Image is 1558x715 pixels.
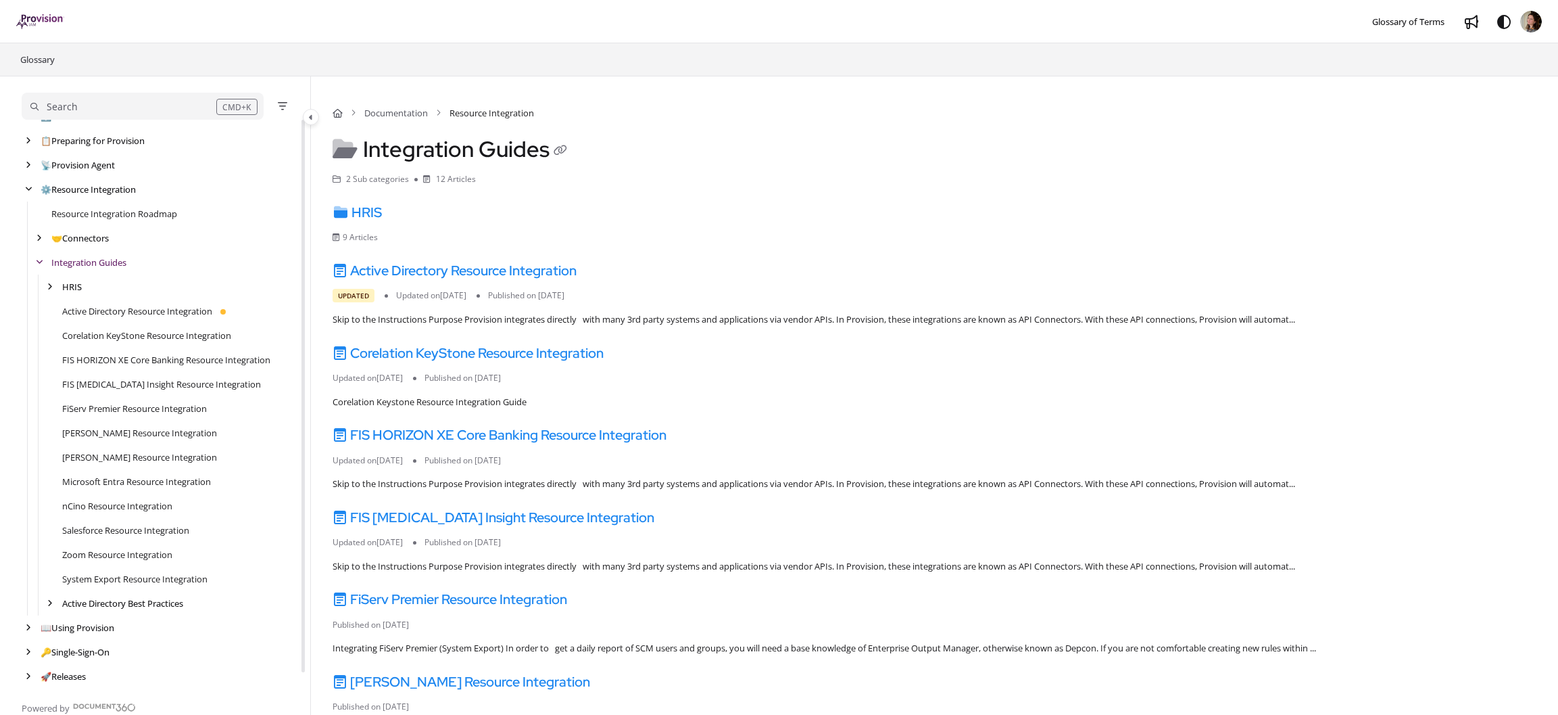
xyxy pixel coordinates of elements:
[22,159,35,172] div: arrow
[216,99,258,115] div: CMD+K
[1461,11,1482,32] a: Whats new
[22,622,35,635] div: arrow
[333,231,388,244] li: 9 Articles
[41,621,114,635] a: Using Provision
[333,642,1536,655] div: Integrating FiServ Premier (System Export) In order to get a daily report of SCM users and groups...
[333,478,1536,491] div: Skip to the Instructions Purpose Provision integrates directly with many 3rd party systems and ap...
[62,402,207,415] a: FiServ Premier Resource Integration
[449,106,534,120] span: Resource Integration
[32,232,46,245] div: arrow
[19,51,56,68] a: Glossary
[41,183,136,196] a: Resource Integration
[333,536,413,549] li: Updated on [DATE]
[41,622,51,634] span: 📖
[62,572,208,586] a: System Export Resource Integration
[333,372,413,384] li: Updated on [DATE]
[62,499,172,513] a: nCino Resource Integration
[333,173,414,186] li: 2 Sub categories
[477,290,575,302] li: Published on [DATE]
[41,670,86,683] a: Releases
[303,109,319,125] button: Category toggle
[333,344,604,362] a: Corelation KeyStone Resource Integration
[62,524,189,537] a: Salesforce Resource Integration
[41,110,51,122] span: ℹ️
[32,256,46,269] div: arrow
[51,207,177,221] a: Resource Integration Roadmap
[62,329,231,342] a: Corelation KeyStone Resource Integration
[51,231,109,245] a: Connectors
[62,475,211,488] a: Microsoft Entra Resource Integration
[333,619,419,631] li: Published on [DATE]
[41,183,51,195] span: ⚙️
[43,281,57,294] div: arrow
[333,560,1536,574] div: Skip to the Instructions Purpose Provision integrates directly with many 3rd party systems and ap...
[22,670,35,683] div: arrow
[62,597,183,610] a: Active Directory Best Practices
[22,646,35,659] div: arrow
[41,158,115,172] a: Provision Agent
[41,646,51,658] span: 🔑
[550,141,571,162] button: Copy link of Integration Guides
[62,353,270,367] a: FIS HORIZON XE Core Banking Resource Integration
[333,313,1536,327] div: Skip to the Instructions Purpose Provision integrates directly with many 3rd party systems and ap...
[73,704,136,712] img: Document360
[413,372,511,384] li: Published on [DATE]
[62,304,212,318] a: Active Directory Resource Integration
[22,699,136,715] a: Powered by Document360 - opens in a new tab
[16,14,64,30] a: Project logo
[413,455,511,467] li: Published on [DATE]
[333,701,419,713] li: Published on [DATE]
[333,591,567,608] a: FiServ Premier Resource Integration
[333,204,382,221] a: HRIS
[43,597,57,610] div: arrow
[333,396,1536,409] div: Corelation Keystone Resource Integration Guide
[62,548,172,561] a: Zoom Resource Integration
[1493,11,1515,32] button: Theme options
[414,173,476,186] li: 12 Articles
[51,256,126,269] a: Integration Guides
[16,14,64,29] img: brand logo
[41,134,145,147] a: Preparing for Provision
[333,106,343,120] a: Home
[22,93,264,120] button: Search
[1520,11,1542,32] img: lkanen@provisioniam.com
[41,670,51,683] span: 🚀
[41,159,51,171] span: 📡
[413,536,511,549] li: Published on [DATE]
[62,426,217,440] a: Jack Henry SilverLake Resource Integration
[333,455,413,467] li: Updated on [DATE]
[47,99,78,114] div: Search
[274,98,291,114] button: Filter
[364,106,428,120] a: Documentation
[333,289,374,302] span: Updated
[333,509,654,526] a: FIS [MEDICAL_DATA] Insight Resource Integration
[333,136,571,162] h1: Integration Guides
[333,262,577,279] a: Active Directory Resource Integration
[22,701,70,715] span: Powered by
[1372,16,1444,28] span: Glossary of Terms
[62,280,82,294] a: HRIS
[22,183,35,196] div: arrow
[22,135,35,147] div: arrow
[385,290,477,302] li: Updated on [DATE]
[333,673,590,691] a: [PERSON_NAME] Resource Integration
[41,645,109,659] a: Single-Sign-On
[333,426,666,444] a: FIS HORIZON XE Core Banking Resource Integration
[62,377,261,391] a: FIS IBS Insight Resource Integration
[51,232,62,244] span: 🤝
[41,135,51,147] span: 📋
[62,451,217,464] a: Jack Henry Symitar Resource Integration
